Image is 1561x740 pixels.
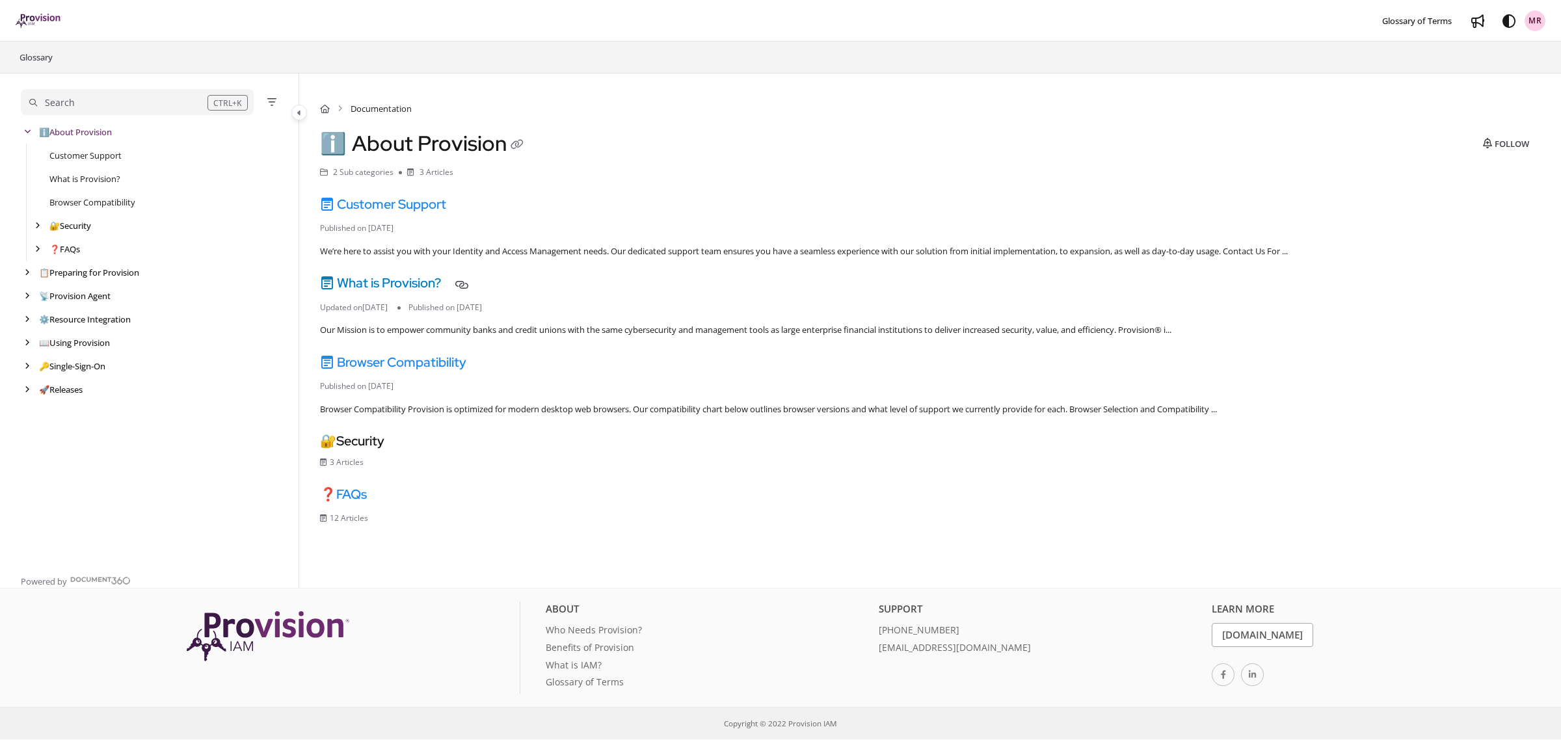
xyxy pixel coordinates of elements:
[546,623,869,641] a: Who Needs Provision?
[39,266,139,279] a: Preparing for Provision
[320,102,330,115] a: Home
[1472,133,1540,154] button: Follow
[320,324,1540,337] div: Our Mission is to empower community banks and credit unions with the same cybersecurity and manag...
[39,126,112,139] a: About Provision
[21,267,34,279] div: arrow
[39,126,49,138] span: ℹ️
[1467,10,1488,31] a: Whats new
[21,572,131,588] a: Powered by Document360 - opens in a new tab
[21,337,34,349] div: arrow
[18,49,54,65] a: Glossary
[320,166,399,179] li: 2 Sub categories
[21,313,34,326] div: arrow
[39,360,49,372] span: 🔑
[1499,10,1519,31] button: Theme options
[546,658,869,676] a: What is IAM?
[1212,601,1535,623] div: Learn More
[1382,15,1452,27] span: Glossary of Terms
[879,601,1202,623] div: Support
[546,641,869,658] a: Benefits of Provision
[49,243,80,256] a: FAQs
[39,337,49,349] span: 📖
[1528,15,1542,27] span: MR
[21,575,67,588] span: Powered by
[546,675,869,693] a: Glossary of Terms
[291,105,307,120] button: Category toggle
[451,275,472,296] button: Copy link of What is Provision?
[49,220,60,231] span: 🔐
[320,431,1540,451] span: Security
[320,302,397,313] li: Updated on [DATE]
[49,196,135,209] a: Browser Compatibility
[399,166,453,179] li: 3 Articles
[31,243,44,256] div: arrow
[21,290,34,302] div: arrow
[39,313,49,325] span: ⚙️
[31,220,44,232] div: arrow
[320,456,373,468] li: 3 Articles
[21,126,34,139] div: arrow
[70,577,131,585] img: Document360
[16,14,62,28] img: brand logo
[320,196,446,213] a: Customer Support
[320,354,466,371] a: Browser Compatibility
[39,267,49,278] span: 📋
[49,149,122,162] a: Customer Support
[49,219,91,232] a: Security
[45,96,75,110] div: Search
[351,102,412,115] span: Documentation
[49,172,120,185] a: What is Provision?
[39,290,49,302] span: 📡
[39,289,111,302] a: Provision Agent
[39,384,49,395] span: 🚀
[320,486,367,503] a: ❓FAQs
[1212,623,1313,647] a: [DOMAIN_NAME]
[320,129,347,157] span: ℹ️
[320,222,403,234] li: Published on [DATE]
[39,313,131,326] a: Resource Integration
[320,403,1540,416] div: Browser Compatibility Provision is optimized for modern desktop web browsers. Our compatibility c...
[397,302,492,313] li: Published on [DATE]
[39,336,110,349] a: Using Provision
[320,131,527,156] h1: About Provision
[21,360,34,373] div: arrow
[49,243,60,255] span: ❓
[320,380,403,392] li: Published on [DATE]
[264,94,280,110] button: Filter
[320,512,378,524] li: 12 Articles
[207,95,248,111] div: CTRL+K
[879,641,1202,658] a: [EMAIL_ADDRESS][DOMAIN_NAME]
[320,274,441,291] a: What is Provision?
[187,611,349,661] img: Provision IAM Onboarding Platform
[21,384,34,396] div: arrow
[16,14,62,29] a: Project logo
[39,360,105,373] a: Single-Sign-On
[21,89,254,115] button: Search
[320,245,1540,258] div: We’re here to assist you with your Identity and Access Management needs. Our dedicated support te...
[320,432,336,449] span: 🔐
[39,383,83,396] a: Releases
[1525,10,1545,31] button: MR
[879,623,1202,641] a: [PHONE_NUMBER]
[320,486,336,503] span: ❓
[507,135,527,156] button: Copy link of About Provision
[546,601,869,623] div: About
